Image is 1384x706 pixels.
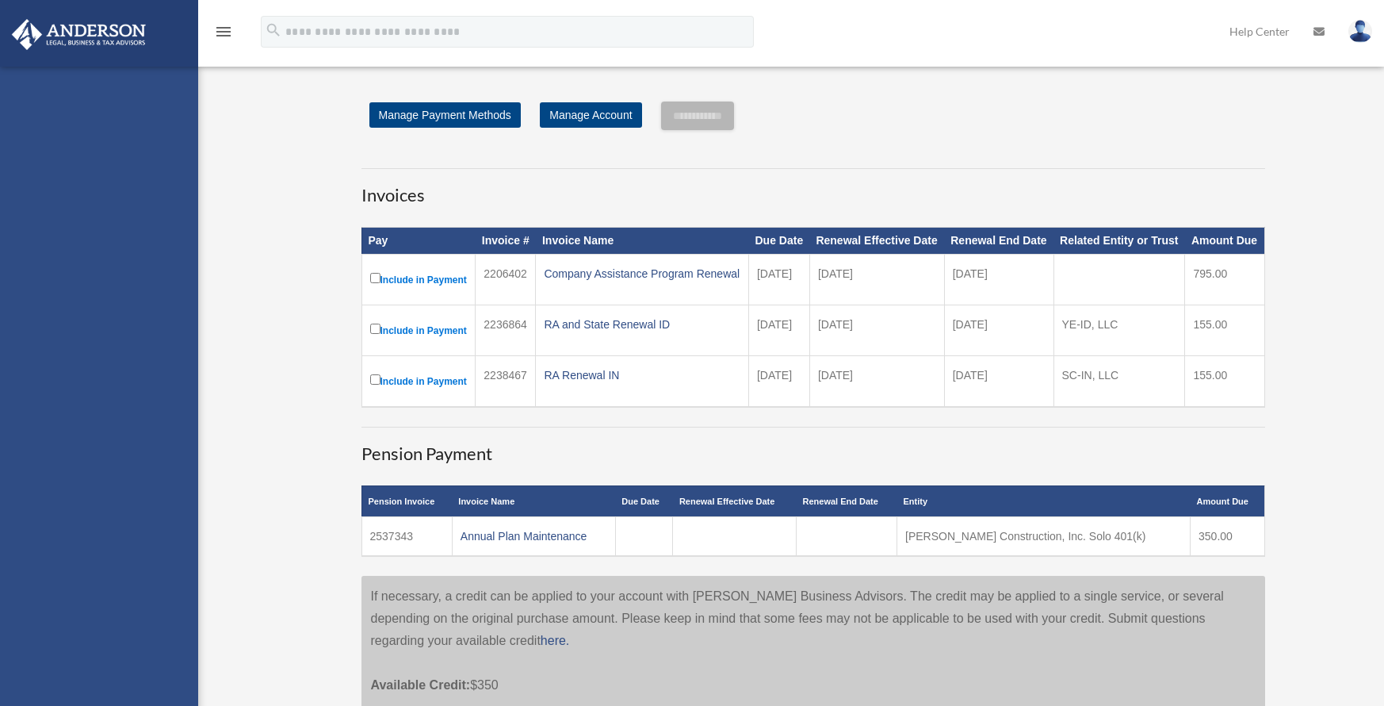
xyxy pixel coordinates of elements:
[748,254,809,305] td: [DATE]
[897,516,1191,556] td: [PERSON_NAME] Construction, Inc. Solo 401(k)
[370,324,380,334] input: Include in Payment
[476,355,536,407] td: 2238467
[361,485,452,516] th: Pension Invoice
[797,485,897,516] th: Renewal End Date
[748,228,809,255] th: Due Date
[476,305,536,355] td: 2236864
[944,254,1053,305] td: [DATE]
[361,427,1265,466] h3: Pension Payment
[1185,254,1264,305] td: 795.00
[1185,228,1264,255] th: Amount Due
[944,228,1053,255] th: Renewal End Date
[369,102,521,128] a: Manage Payment Methods
[7,19,151,50] img: Anderson Advisors Platinum Portal
[809,228,944,255] th: Renewal Effective Date
[540,102,641,128] a: Manage Account
[214,28,233,41] a: menu
[809,305,944,355] td: [DATE]
[944,355,1053,407] td: [DATE]
[361,516,452,556] td: 2537343
[1191,516,1264,556] td: 350.00
[476,254,536,305] td: 2206402
[541,634,569,647] a: here.
[544,364,740,386] div: RA Renewal IN
[371,678,471,692] span: Available Credit:
[214,22,233,41] i: menu
[476,228,536,255] th: Invoice #
[544,313,740,336] div: RA and State Renewal ID
[615,485,673,516] th: Due Date
[452,485,615,516] th: Invoice Name
[536,228,749,255] th: Invoice Name
[1185,355,1264,407] td: 155.00
[1348,20,1372,43] img: User Pic
[1191,485,1264,516] th: Amount Due
[371,652,1256,696] p: $350
[944,305,1053,355] td: [DATE]
[361,168,1265,208] h3: Invoices
[370,273,380,283] input: Include in Payment
[461,530,587,543] a: Annual Plan Maintenance
[673,485,797,516] th: Renewal Effective Date
[809,254,944,305] td: [DATE]
[370,371,468,391] label: Include in Payment
[1053,305,1185,355] td: YE-ID, LLC
[265,21,282,39] i: search
[748,355,809,407] td: [DATE]
[1185,305,1264,355] td: 155.00
[1053,228,1185,255] th: Related Entity or Trust
[370,270,468,290] label: Include in Payment
[370,320,468,340] label: Include in Payment
[897,485,1191,516] th: Entity
[748,305,809,355] td: [DATE]
[1053,355,1185,407] td: SC-IN, LLC
[370,374,380,385] input: Include in Payment
[361,228,476,255] th: Pay
[544,263,740,285] div: Company Assistance Program Renewal
[809,355,944,407] td: [DATE]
